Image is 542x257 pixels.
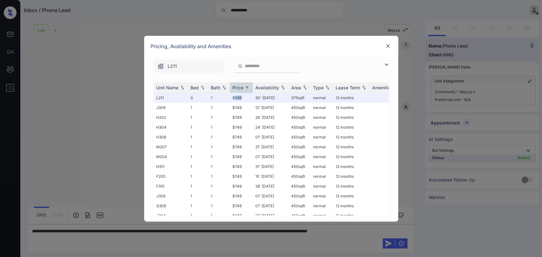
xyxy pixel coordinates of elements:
td: 12 months [333,162,370,171]
img: sorting [179,85,185,90]
td: $599 [230,93,253,103]
td: 1 [188,162,208,171]
div: Type [313,85,324,90]
td: normal [311,162,333,171]
td: 1 [208,201,230,211]
img: close [385,43,391,49]
td: H308 [154,132,188,142]
td: 26' [DATE] [253,112,289,122]
td: normal [311,201,333,211]
td: 450 sqft [289,112,311,122]
td: H304 [154,122,188,132]
td: 450 sqft [289,191,311,201]
td: 1 [188,181,208,191]
td: 450 sqft [289,152,311,162]
td: 24' [DATE] [253,122,289,132]
td: 1 [188,171,208,181]
td: 1 [208,122,230,132]
td: 12 months [333,211,370,221]
td: 450 sqft [289,181,311,191]
td: normal [311,171,333,181]
td: 450 sqft [289,103,311,112]
td: 1 [208,132,230,142]
td: 1 [188,122,208,132]
td: $749 [230,211,253,221]
td: 1 [208,152,230,162]
div: Price [232,85,243,90]
div: Area [291,85,301,90]
td: 1 [188,103,208,112]
td: $749 [230,103,253,112]
div: Lease Term [336,85,360,90]
td: 0 [188,93,208,103]
img: icon-zuma [238,63,243,69]
td: 01' [DATE] [253,201,289,211]
td: 27' [DATE] [253,211,289,221]
td: $749 [230,162,253,171]
div: Unit Name [156,85,178,90]
td: 450 sqft [289,201,311,211]
div: Bed [191,85,199,90]
td: 12 months [333,93,370,103]
span: L211 [168,63,177,70]
td: 01' [DATE] [253,132,289,142]
td: 1 [208,211,230,221]
td: F205 [154,171,188,181]
td: 450 sqft [289,211,311,221]
td: 01' [DATE] [253,191,289,201]
td: H202 [154,112,188,122]
td: 15' [DATE] [253,171,289,181]
td: 12 months [333,122,370,132]
td: 1 [208,162,230,171]
td: 1 [208,103,230,112]
td: normal [311,191,333,201]
td: 12 months [333,171,370,181]
img: sorting [199,85,206,90]
td: 1 [208,93,230,103]
td: 31' [DATE] [253,142,289,152]
td: J304 [154,211,188,221]
img: icon-zuma [157,63,164,69]
img: sorting [324,85,331,90]
td: 450 sqft [289,171,311,181]
div: Amenities [372,85,393,90]
td: 450 sqft [289,122,311,132]
td: normal [311,211,333,221]
td: 12 months [333,112,370,122]
img: sorting [221,85,227,90]
td: $749 [230,152,253,162]
td: $749 [230,132,253,142]
td: 12 months [333,103,370,112]
div: Bath [211,85,220,90]
td: normal [311,93,333,103]
td: 12 months [333,132,370,142]
td: normal [311,122,333,132]
td: $749 [230,191,253,201]
td: 1 [188,132,208,142]
td: 01' [DATE] [253,152,289,162]
img: sorting [244,85,250,90]
td: M204 [154,152,188,162]
td: 1 [188,211,208,221]
td: normal [311,103,333,112]
td: $749 [230,181,253,191]
img: sorting [302,85,308,90]
td: normal [311,112,333,122]
td: M207 [154,142,188,152]
td: 1 [188,112,208,122]
td: 1 [188,201,208,211]
td: 12' [DATE] [253,103,289,112]
td: 1 [188,152,208,162]
div: Pricing, Availability and Amenities [144,36,398,57]
td: 30' [DATE] [253,93,289,103]
img: sorting [280,85,286,90]
td: normal [311,152,333,162]
td: 1 [208,171,230,181]
td: 450 sqft [289,162,311,171]
td: 12 months [333,181,370,191]
td: 12 months [333,201,370,211]
td: normal [311,142,333,152]
td: 12 months [333,152,370,162]
td: $749 [230,171,253,181]
td: 1 [188,142,208,152]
